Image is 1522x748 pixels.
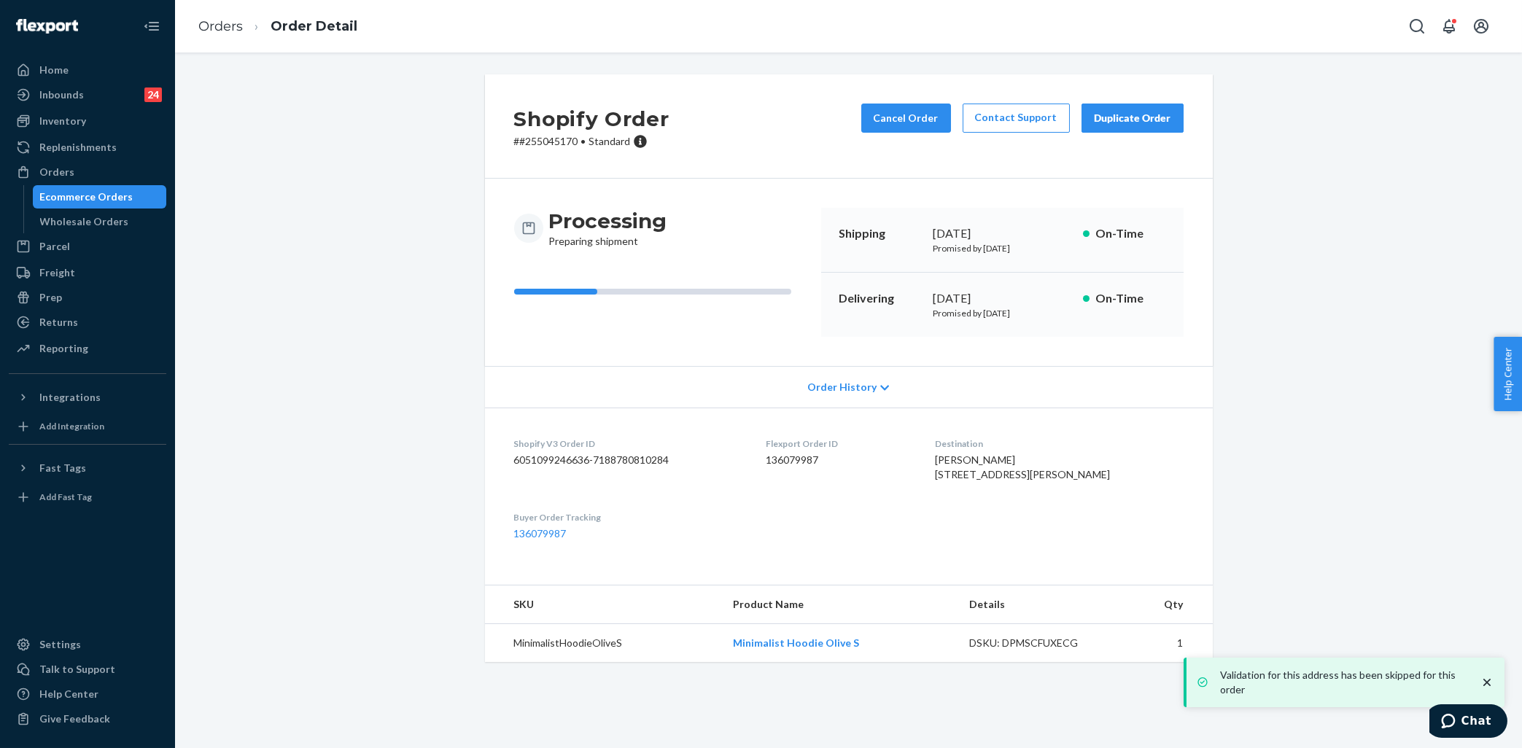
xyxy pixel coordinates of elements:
p: Promised by [DATE] [933,242,1071,254]
div: Preparing shipment [549,208,667,249]
div: Ecommerce Orders [40,190,133,204]
button: Open Search Box [1402,12,1432,41]
p: # #255045170 [514,134,669,149]
div: Give Feedback [39,712,110,726]
button: Open account menu [1467,12,1496,41]
a: Minimalist Hoodie Olive S [733,636,859,649]
td: MinimalistHoodieOliveS [485,624,721,663]
a: Add Fast Tag [9,486,166,509]
dd: 136079987 [766,453,912,467]
div: Add Integration [39,420,104,432]
button: Cancel Order [861,104,951,133]
a: Freight [9,261,166,284]
h3: Processing [549,208,667,234]
a: Order Detail [271,18,357,34]
div: Talk to Support [39,662,115,677]
button: Help Center [1494,337,1522,411]
div: DSKU: DPMSCFUXECG [969,636,1106,650]
span: Standard [589,135,631,147]
div: Home [39,63,69,77]
div: Reporting [39,341,88,356]
div: Duplicate Order [1094,111,1171,125]
button: Close Navigation [137,12,166,41]
div: [DATE] [933,290,1071,307]
a: Inventory [9,109,166,133]
a: Parcel [9,235,166,258]
p: Delivering [839,290,922,307]
button: Talk to Support [9,658,166,681]
button: Integrations [9,386,166,409]
div: Freight [39,265,75,280]
dt: Destination [935,437,1184,450]
iframe: Opens a widget where you can chat to one of our agents [1429,704,1507,741]
div: Settings [39,637,81,652]
a: Wholesale Orders [33,210,167,233]
span: • [581,135,586,147]
dt: Shopify V3 Order ID [514,437,743,450]
div: Returns [39,315,78,330]
div: Add Fast Tag [39,491,92,503]
dt: Flexport Order ID [766,437,912,450]
button: Duplicate Order [1082,104,1184,133]
p: On-Time [1095,225,1166,242]
a: Home [9,58,166,82]
a: Settings [9,633,166,656]
dt: Buyer Order Tracking [514,511,743,523]
button: Fast Tags [9,456,166,480]
a: Returns [9,311,166,334]
a: Prep [9,286,166,309]
a: Inbounds24 [9,83,166,106]
img: Flexport logo [16,19,78,34]
div: Help Center [39,687,98,701]
dd: 6051099246636-7188780810284 [514,453,743,467]
th: Details [958,585,1118,624]
td: 1 [1118,624,1213,663]
div: Inventory [39,114,86,128]
a: Orders [198,18,243,34]
div: Inbounds [39,87,84,102]
div: Wholesale Orders [40,214,129,229]
p: On-Time [1095,290,1166,307]
p: Validation for this address has been skipped for this order [1220,668,1465,697]
p: Promised by [DATE] [933,307,1071,319]
a: Reporting [9,337,166,360]
button: Give Feedback [9,707,166,731]
div: Orders [39,165,74,179]
a: Ecommerce Orders [33,185,167,209]
h2: Shopify Order [514,104,669,134]
th: Qty [1118,585,1213,624]
div: Replenishments [39,140,117,155]
button: Open notifications [1434,12,1464,41]
p: Shipping [839,225,922,242]
div: Fast Tags [39,461,86,475]
div: Parcel [39,239,70,254]
a: Help Center [9,682,166,706]
a: Contact Support [963,104,1070,133]
a: 136079987 [514,527,567,539]
th: SKU [485,585,721,624]
div: Integrations [39,390,101,405]
th: Product Name [721,585,958,624]
a: Replenishments [9,136,166,159]
a: Add Integration [9,415,166,438]
svg: close toast [1480,675,1494,690]
div: 24 [144,87,162,102]
div: [DATE] [933,225,1071,242]
div: Prep [39,290,62,305]
a: Orders [9,160,166,184]
span: [PERSON_NAME] [STREET_ADDRESS][PERSON_NAME] [935,453,1110,480]
ol: breadcrumbs [187,5,369,48]
span: Order History [807,380,877,394]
